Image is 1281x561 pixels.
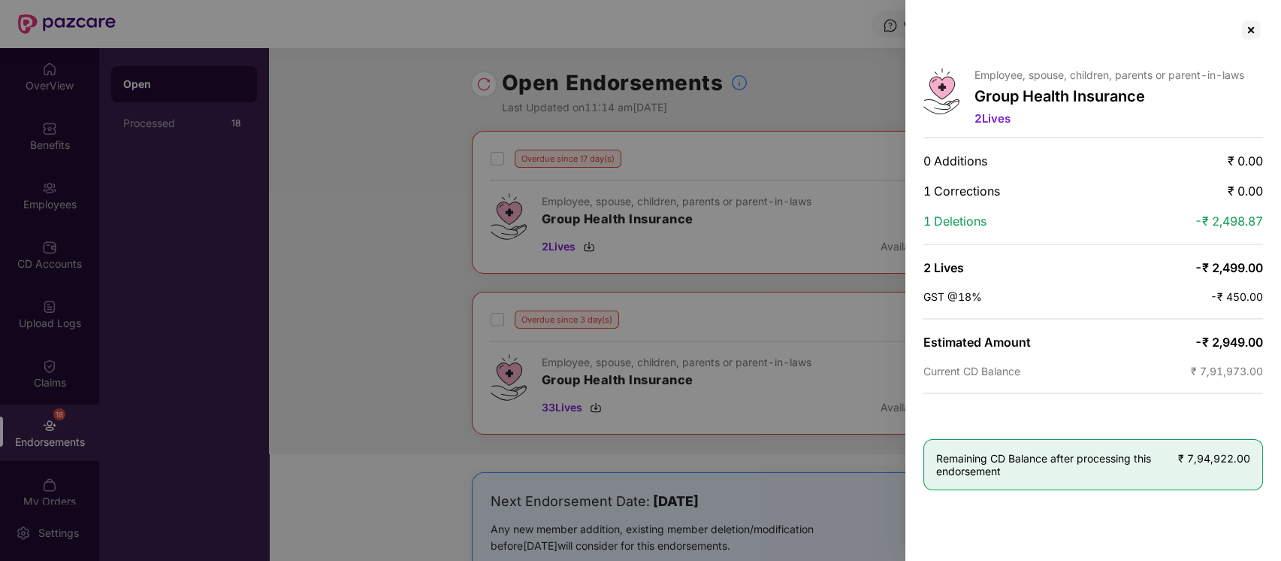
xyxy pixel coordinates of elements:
[923,214,986,229] span: 1 Deletions
[923,183,1000,199] span: 1 Corrections
[974,68,1244,81] p: Employee, spouse, children, parents or parent-in-laws
[1195,260,1263,275] span: -₹ 2,499.00
[974,87,1244,105] p: Group Health Insurance
[923,290,982,303] span: GST @18%
[923,68,959,114] img: svg+xml;base64,PHN2ZyB4bWxucz0iaHR0cDovL3d3dy53My5vcmcvMjAwMC9zdmciIHdpZHRoPSI0Ny43MTQiIGhlaWdodD...
[923,153,987,168] span: 0 Additions
[1178,452,1250,465] span: ₹ 7,94,922.00
[1210,290,1263,303] span: -₹ 450.00
[936,452,1178,478] span: Remaining CD Balance after processing this endorsement
[1228,183,1263,199] span: ₹ 0.00
[1228,153,1263,168] span: ₹ 0.00
[923,335,1031,350] span: Estimated Amount
[923,365,1020,378] span: Current CD Balance
[1191,365,1263,378] span: ₹ 7,91,973.00
[974,111,1011,126] span: 2 Lives
[1195,214,1263,229] span: -₹ 2,498.87
[923,260,964,275] span: 2 Lives
[1195,335,1263,350] span: -₹ 2,949.00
